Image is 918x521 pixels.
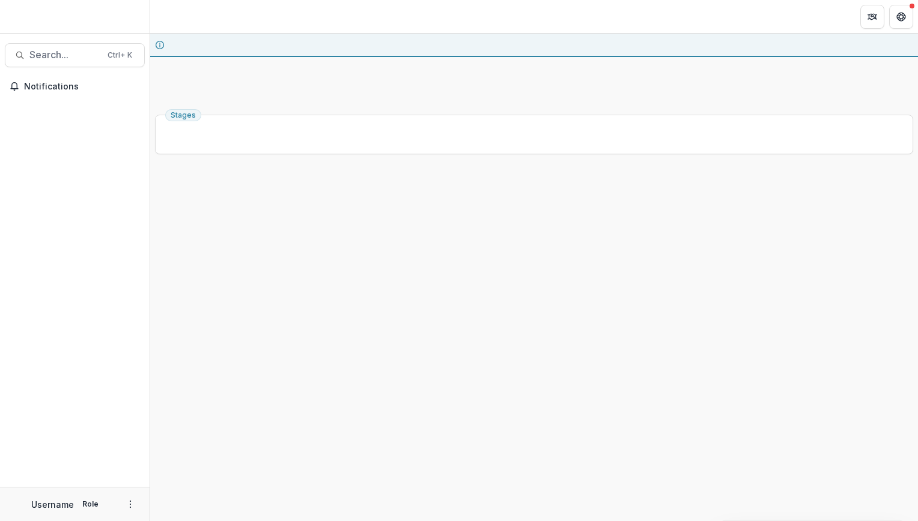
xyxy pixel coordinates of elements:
[171,111,196,119] span: Stages
[79,499,102,510] p: Role
[29,49,100,61] span: Search...
[31,498,74,511] p: Username
[889,5,913,29] button: Get Help
[105,49,135,62] div: Ctrl + K
[5,43,145,67] button: Search...
[860,5,884,29] button: Partners
[5,77,145,96] button: Notifications
[123,497,138,511] button: More
[24,82,140,92] span: Notifications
